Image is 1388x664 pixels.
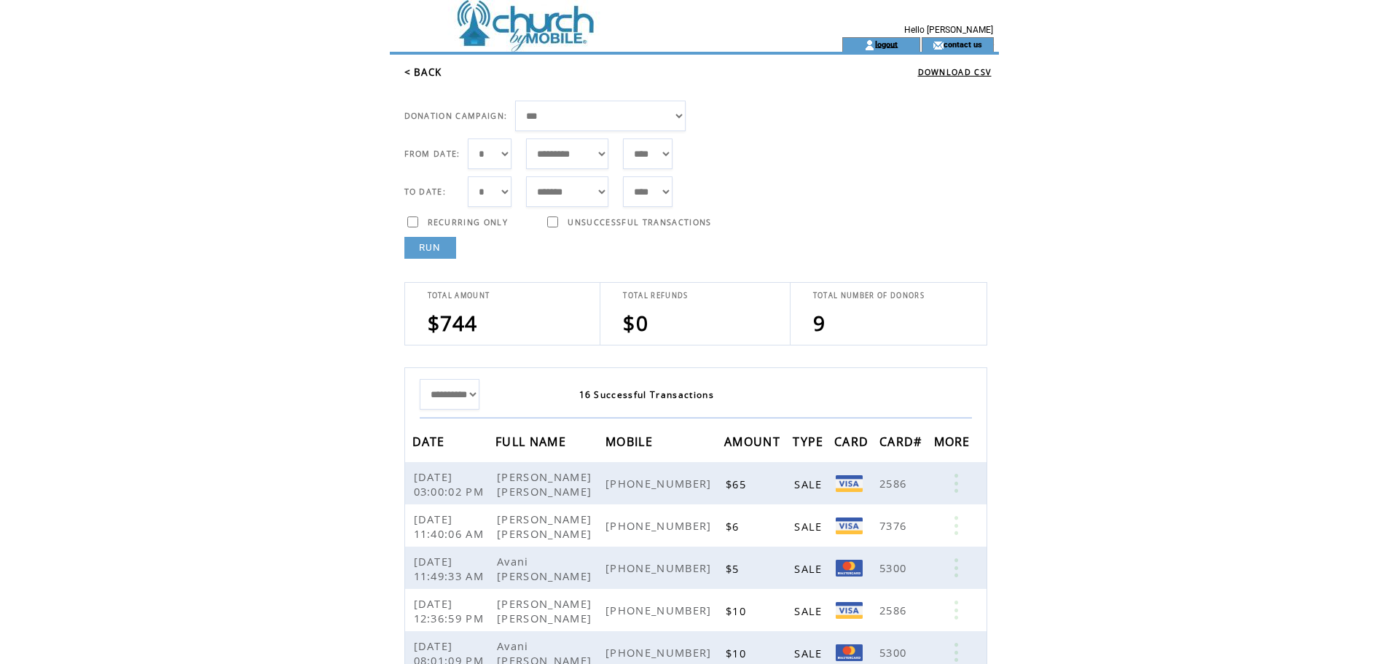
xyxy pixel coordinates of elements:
[726,646,750,660] span: $10
[836,602,863,619] img: Visa
[793,437,827,445] a: TYPE
[864,39,875,51] img: account_icon.gif
[794,604,826,618] span: SALE
[414,512,488,541] span: [DATE] 11:40:06 AM
[879,476,910,491] span: 2586
[879,603,910,617] span: 2586
[404,111,508,121] span: DONATION CAMPAIGN:
[879,430,926,457] span: CARD#
[834,430,872,457] span: CARD
[412,437,449,445] a: DATE
[836,475,863,492] img: Visa
[944,39,982,49] a: contact us
[904,25,993,35] span: Hello [PERSON_NAME]
[726,561,743,576] span: $5
[836,644,863,661] img: Mastercard
[605,430,656,457] span: MOBILE
[497,512,595,541] span: [PERSON_NAME] [PERSON_NAME]
[605,437,656,445] a: MOBILE
[428,309,478,337] span: $744
[836,560,863,577] img: Mastercard
[813,291,925,300] span: TOTAL NUMBER OF DONORS
[414,554,488,583] span: [DATE] 11:49:33 AM
[579,388,715,401] span: 16 Successful Transactions
[623,309,648,337] span: $0
[794,477,826,491] span: SALE
[495,437,570,445] a: FULL NAME
[404,237,456,259] a: RUN
[724,430,784,457] span: AMOUNT
[813,309,826,337] span: 9
[726,604,750,618] span: $10
[934,430,974,457] span: MORE
[568,217,711,227] span: UNSUCCESSFUL TRANSACTIONS
[605,561,715,575] span: [PHONE_NUMBER]
[793,430,827,457] span: TYPE
[879,518,910,533] span: 7376
[495,430,570,457] span: FULL NAME
[794,646,826,660] span: SALE
[879,561,910,575] span: 5300
[605,518,715,533] span: [PHONE_NUMBER]
[794,561,826,576] span: SALE
[412,430,449,457] span: DATE
[836,517,863,534] img: Visa
[428,291,490,300] span: TOTAL AMOUNT
[497,554,595,583] span: Avani [PERSON_NAME]
[879,437,926,445] a: CARD#
[497,596,595,625] span: [PERSON_NAME] [PERSON_NAME]
[404,187,447,197] span: TO DATE:
[605,476,715,491] span: [PHONE_NUMBER]
[726,477,750,491] span: $65
[794,519,826,534] span: SALE
[724,437,784,445] a: AMOUNT
[605,603,715,617] span: [PHONE_NUMBER]
[404,66,442,79] a: < BACK
[933,39,944,51] img: contact_us_icon.gif
[414,596,488,625] span: [DATE] 12:36:59 PM
[834,437,872,445] a: CARD
[605,645,715,660] span: [PHONE_NUMBER]
[918,67,992,77] a: DOWNLOAD CSV
[428,217,509,227] span: RECURRING ONLY
[879,645,910,660] span: 5300
[404,149,460,159] span: FROM DATE:
[623,291,688,300] span: TOTAL REFUNDS
[414,469,488,499] span: [DATE] 03:00:02 PM
[497,469,595,499] span: [PERSON_NAME] [PERSON_NAME]
[875,39,898,49] a: logout
[726,519,743,534] span: $6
